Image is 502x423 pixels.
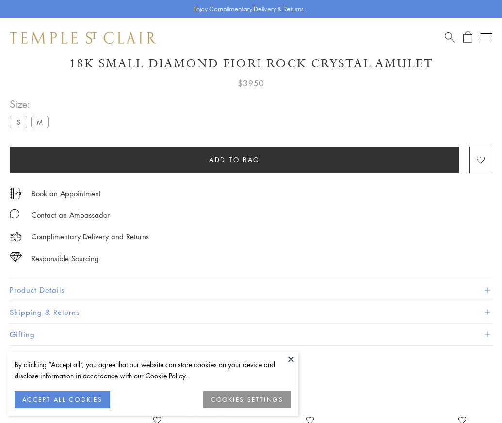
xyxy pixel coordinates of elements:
span: Size: [10,96,52,112]
div: By clicking “Accept all”, you agree that our website can store cookies on your device and disclos... [15,359,291,381]
button: Shipping & Returns [10,301,492,323]
img: icon_sourcing.svg [10,252,22,262]
img: Temple St. Clair [10,32,156,44]
label: S [10,116,27,128]
a: Open Shopping Bag [463,31,472,44]
a: Book an Appointment [32,188,101,199]
img: MessageIcon-01_2.svg [10,209,19,219]
button: Open navigation [481,32,492,44]
p: Enjoy Complimentary Delivery & Returns [194,4,304,14]
span: Add to bag [209,155,260,165]
label: M [31,116,49,128]
h1: 18K Small Diamond Fiori Rock Crystal Amulet [10,55,492,72]
button: COOKIES SETTINGS [203,391,291,408]
a: Search [445,31,455,44]
div: Responsible Sourcing [32,252,99,265]
button: Add to bag [10,147,459,173]
span: $3950 [238,77,264,90]
div: Contact an Ambassador [32,209,110,221]
img: icon_delivery.svg [10,231,22,243]
button: Gifting [10,324,492,345]
button: ACCEPT ALL COOKIES [15,391,110,408]
img: icon_appointment.svg [10,188,21,199]
button: Product Details [10,279,492,301]
p: Complimentary Delivery and Returns [32,231,149,243]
